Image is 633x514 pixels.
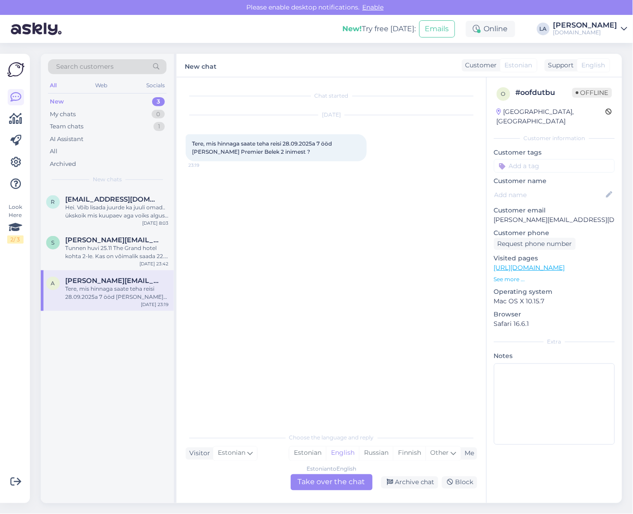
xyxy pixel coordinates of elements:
[494,338,615,346] div: Extra
[94,80,110,91] div: Web
[553,22,628,36] a: [PERSON_NAME][DOMAIN_NAME]
[359,447,393,460] div: Russian
[52,239,55,246] span: s
[7,236,24,244] div: 2 / 3
[50,122,83,131] div: Team chats
[494,148,615,157] p: Customer tags
[7,61,24,78] img: Askly Logo
[51,198,55,205] span: r
[461,449,475,458] div: Me
[393,447,426,460] div: Finnish
[494,351,615,361] p: Notes
[545,61,574,70] div: Support
[65,236,159,244] span: sommer.heli@gmail.com
[431,449,449,457] span: Other
[93,175,122,184] span: New chats
[139,260,168,267] div: [DATE] 23:42
[494,319,615,329] p: Safari 16.6.1
[494,134,615,142] div: Customer information
[582,61,605,70] span: English
[494,228,615,238] p: Customer phone
[501,90,506,97] span: o
[494,215,615,225] p: [PERSON_NAME][EMAIL_ADDRESS][DOMAIN_NAME]
[494,238,576,250] div: Request phone number
[537,23,550,35] div: LA
[291,474,373,490] div: Take over the chat
[153,122,165,131] div: 1
[494,297,615,306] p: Mac OS X 10.15.7
[553,29,618,36] div: [DOMAIN_NAME]
[494,310,615,319] p: Browser
[186,111,477,119] div: [DATE]
[142,220,168,226] div: [DATE] 8:03
[381,476,438,489] div: Archive chat
[188,162,222,169] span: 23:19
[307,465,356,473] div: Estonian to English
[65,195,159,203] span: ratsep.annika1995@gmail.com
[65,203,168,220] div: Hei. Võib lisada juurde ka juuli omad.. ükskoik mis kuupaev aga voiks algus olla laupäevane päev ...
[442,476,477,489] div: Block
[152,97,165,106] div: 3
[65,285,168,301] div: Tere, mis hinnaga saate teha reisi 28.09.2025a 7 ööd [PERSON_NAME] Premier Belek 2 inimest ?
[186,92,477,100] div: Chat started
[50,110,76,119] div: My chats
[141,301,168,308] div: [DATE] 23:19
[516,87,572,98] div: # oofdutbu
[186,449,210,458] div: Visitor
[50,97,64,106] div: New
[494,190,604,200] input: Add name
[342,24,362,33] b: New!
[56,62,114,71] span: Search customers
[50,160,76,169] div: Archived
[65,277,159,285] span: andrus@salinvest.ee
[466,21,515,37] div: Online
[494,287,615,297] p: Operating system
[218,448,245,458] span: Estonian
[553,22,618,29] div: [PERSON_NAME]
[360,3,387,11] span: Enable
[572,88,612,98] span: Offline
[494,264,565,272] a: [URL][DOMAIN_NAME]
[419,20,455,38] button: Emails
[50,147,58,156] div: All
[289,447,326,460] div: Estonian
[7,203,24,244] div: Look Here
[51,280,55,287] span: a
[152,110,165,119] div: 0
[505,61,532,70] span: Estonian
[462,61,497,70] div: Customer
[494,176,615,186] p: Customer name
[342,24,416,34] div: Try free [DATE]:
[494,275,615,283] p: See more ...
[494,159,615,173] input: Add a tag
[185,59,216,71] label: New chat
[494,206,615,215] p: Customer email
[144,80,167,91] div: Socials
[192,140,333,155] span: Tere, mis hinnaga saate teha reisi 28.09.2025a 7 ööd [PERSON_NAME] Premier Belek 2 inimest ?
[326,447,359,460] div: English
[48,80,58,91] div: All
[65,244,168,260] div: Tunnen huvi 25.11 The Grand hotel kohta 2-le. Kas on vôimalik saada 22.11 ja 10 päevaks pakkumist...
[494,254,615,263] p: Visited pages
[497,107,606,126] div: [GEOGRAPHIC_DATA], [GEOGRAPHIC_DATA]
[186,434,477,442] div: Choose the language and reply
[50,135,83,144] div: AI Assistant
